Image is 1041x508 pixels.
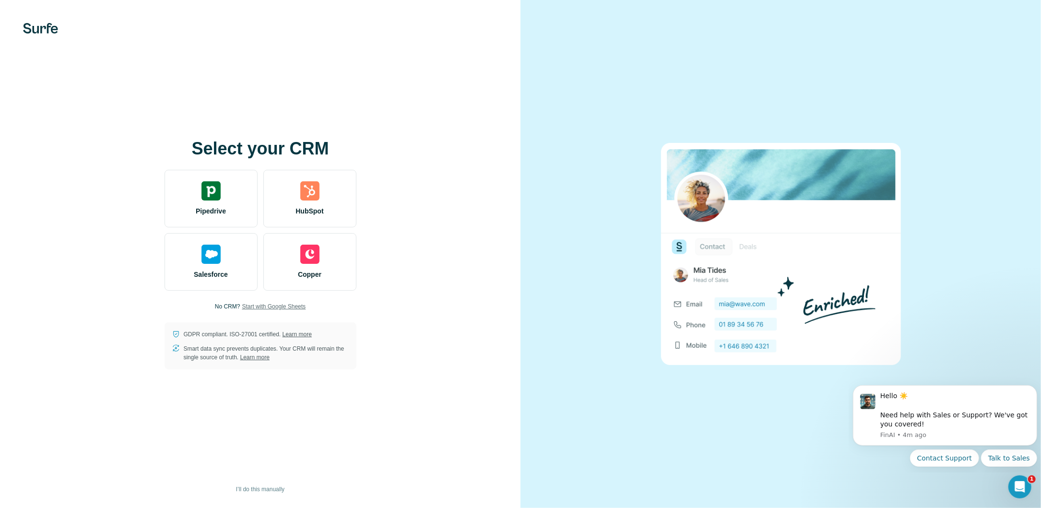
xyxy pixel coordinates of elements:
[661,143,901,365] img: none image
[201,245,221,264] img: salesforce's logo
[849,377,1041,473] iframe: Intercom notifications message
[165,139,356,158] h1: Select your CRM
[215,302,240,311] p: No CRM?
[242,302,306,311] button: Start with Google Sheets
[283,331,312,338] a: Learn more
[1008,475,1031,498] iframe: Intercom live chat
[300,245,319,264] img: copper's logo
[23,23,58,34] img: Surfe's logo
[300,181,319,201] img: hubspot's logo
[298,270,321,279] span: Copper
[296,206,323,216] span: HubSpot
[240,354,270,361] a: Learn more
[184,330,312,339] p: GDPR compliant. ISO-27001 certified.
[184,344,349,362] p: Smart data sync prevents duplicates. Your CRM will remain the single source of truth.
[196,206,226,216] span: Pipedrive
[229,482,291,496] button: I’ll do this manually
[236,485,284,494] span: I’ll do this manually
[1028,475,1036,483] span: 1
[194,270,228,279] span: Salesforce
[201,181,221,201] img: pipedrive's logo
